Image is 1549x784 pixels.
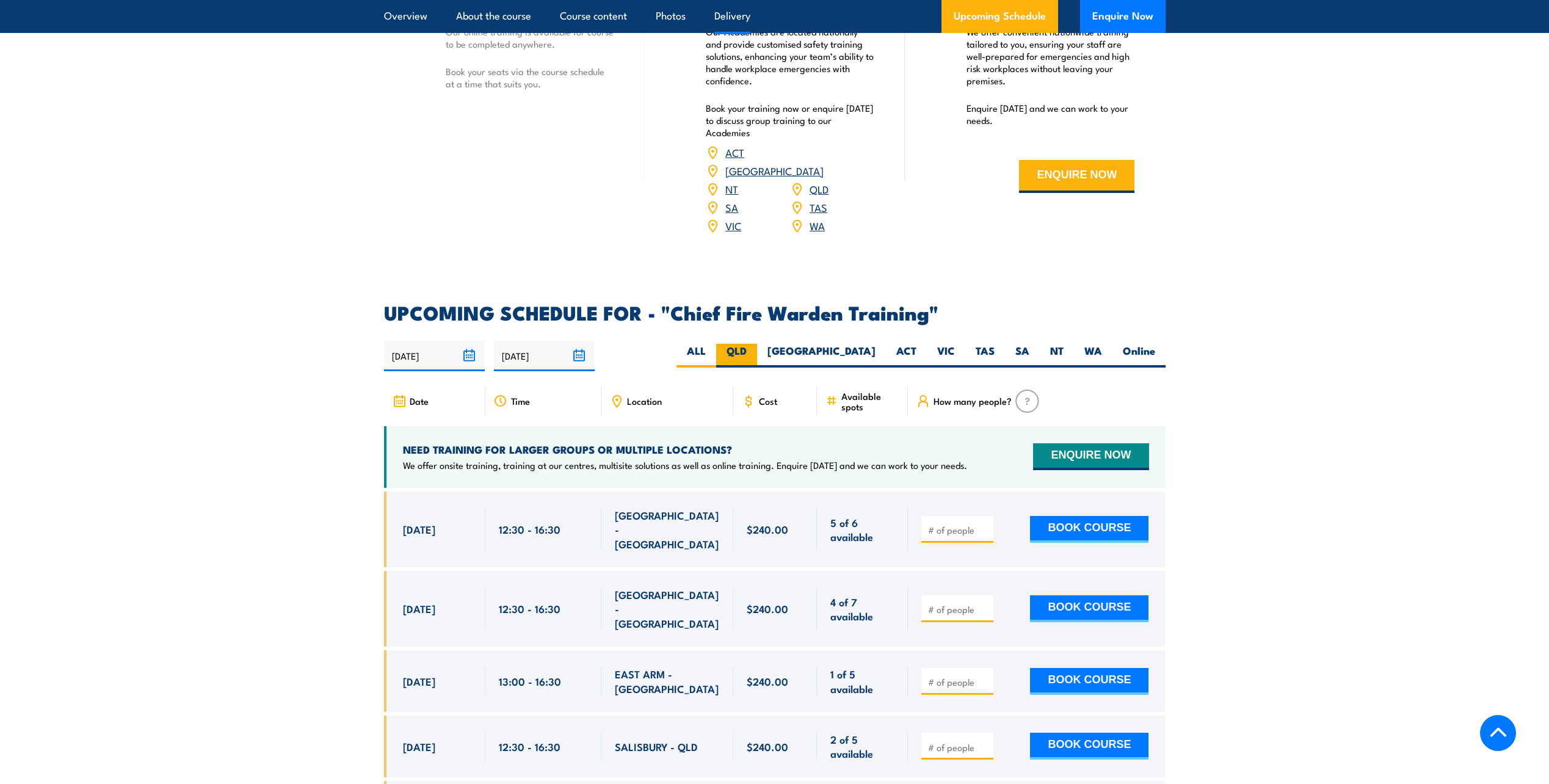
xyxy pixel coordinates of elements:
label: WA [1074,344,1112,368]
span: $240.00 [747,522,788,536]
span: SALISBURY - QLD [615,739,698,753]
span: Available spots [841,391,899,412]
span: 12:30 - 16:30 [499,739,560,753]
span: 4 of 7 available [830,595,894,623]
span: Date [410,396,429,406]
span: $240.00 [747,739,788,753]
span: EAST ARM - [GEOGRAPHIC_DATA] [615,667,720,695]
p: We offer onsite training, training at our centres, multisite solutions as well as online training... [403,459,967,471]
button: BOOK COURSE [1030,595,1148,622]
label: QLD [716,344,757,368]
h4: NEED TRAINING FOR LARGER GROUPS OR MULTIPLE LOCATIONS? [403,443,967,456]
a: TAS [810,200,827,214]
p: We offer convenient nationwide training tailored to you, ensuring your staff are well-prepared fo... [967,26,1135,87]
span: $240.00 [747,601,788,615]
p: Our Academies are located nationally and provide customised safety training solutions, enhancing ... [706,26,874,87]
input: From date [384,340,485,371]
a: [GEOGRAPHIC_DATA] [725,163,824,178]
label: TAS [965,344,1005,368]
a: VIC [725,218,741,233]
a: WA [810,218,825,233]
span: 12:30 - 16:30 [499,601,560,615]
input: # of people [928,603,989,615]
label: [GEOGRAPHIC_DATA] [757,344,886,368]
input: # of people [928,741,989,753]
span: 1 of 5 available [830,667,894,695]
button: ENQUIRE NOW [1033,443,1148,470]
label: VIC [927,344,965,368]
p: Book your training now or enquire [DATE] to discuss group training to our Academies [706,102,874,139]
button: BOOK COURSE [1030,733,1148,760]
span: [GEOGRAPHIC_DATA] - [GEOGRAPHIC_DATA] [615,508,720,551]
button: BOOK COURSE [1030,516,1148,543]
span: [GEOGRAPHIC_DATA] - [GEOGRAPHIC_DATA] [615,587,720,630]
span: 13:00 - 16:30 [499,674,561,688]
a: NT [725,181,738,196]
span: 5 of 6 available [830,515,894,544]
a: QLD [810,181,829,196]
p: Our online training is available for course to be completed anywhere. [446,26,614,50]
span: [DATE] [403,522,435,536]
span: $240.00 [747,674,788,688]
span: 2 of 5 available [830,732,894,761]
input: # of people [928,524,989,536]
label: NT [1040,344,1074,368]
span: Time [511,396,530,406]
p: Book your seats via the course schedule at a time that suits you. [446,65,614,90]
button: BOOK COURSE [1030,668,1148,695]
p: Enquire [DATE] and we can work to your needs. [967,102,1135,126]
button: ENQUIRE NOW [1019,160,1134,193]
span: [DATE] [403,674,435,688]
span: 12:30 - 16:30 [499,522,560,536]
span: [DATE] [403,601,435,615]
span: Location [627,396,662,406]
a: ACT [725,145,744,159]
input: To date [494,340,595,371]
h2: UPCOMING SCHEDULE FOR - "Chief Fire Warden Training" [384,303,1166,321]
span: [DATE] [403,739,435,753]
label: Online [1112,344,1166,368]
a: SA [725,200,738,214]
label: SA [1005,344,1040,368]
label: ALL [677,344,716,368]
label: ACT [886,344,927,368]
span: Cost [759,396,777,406]
input: # of people [928,676,989,688]
span: How many people? [934,396,1012,406]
